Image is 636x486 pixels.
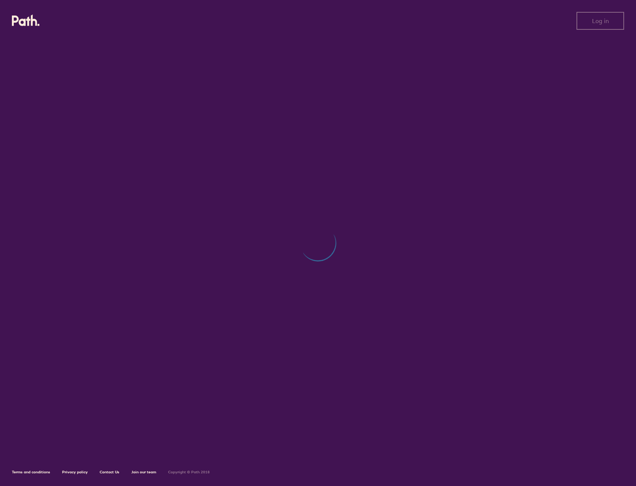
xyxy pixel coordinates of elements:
[592,17,609,24] span: Log in
[62,470,88,474] a: Privacy policy
[12,470,50,474] a: Terms and conditions
[131,470,156,474] a: Join our team
[100,470,119,474] a: Contact Us
[168,470,210,474] h6: Copyright © Path 2018
[576,12,624,30] button: Log in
